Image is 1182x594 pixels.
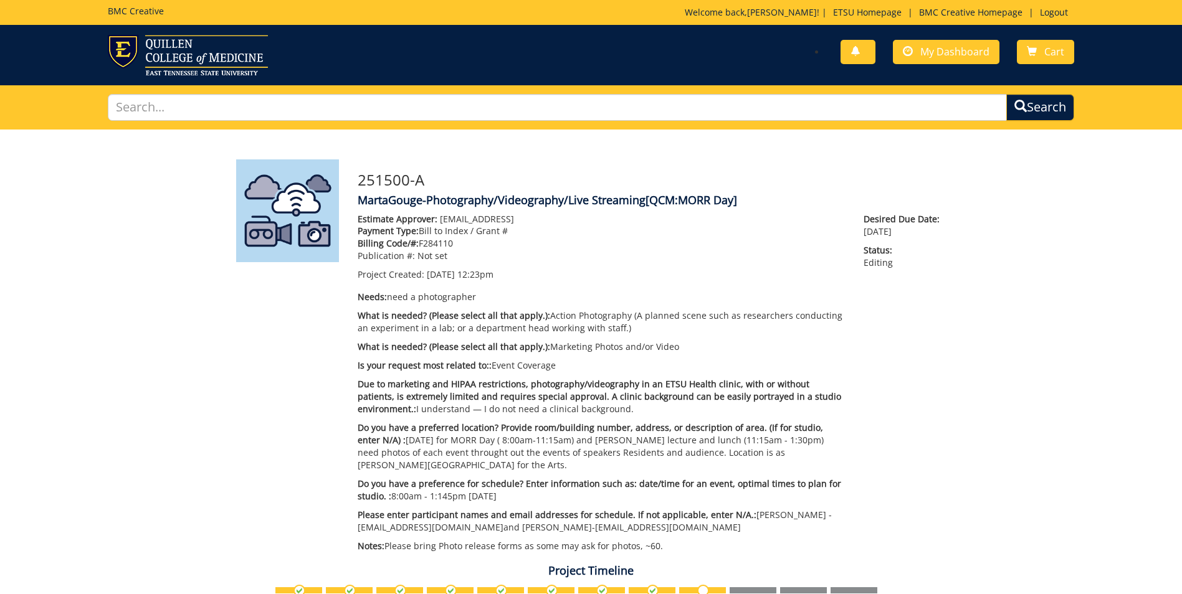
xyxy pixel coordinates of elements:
[417,250,447,262] span: Not set
[108,94,1007,121] input: Search...
[358,378,846,415] p: I understand — I do not need a clinical background.
[864,213,946,238] p: [DATE]
[358,194,946,207] h4: MartaGouge-Photography/Videography/Live Streaming
[236,159,339,262] img: Product featured image
[1017,40,1074,64] a: Cart
[358,540,846,552] p: Please bring Photo release forms as some may ask for photos, ~60.
[227,565,956,577] h4: Project Timeline
[827,6,908,18] a: ETSU Homepage
[358,378,841,415] span: Due to marketing and HIPAA restrictions, photography/videography in an ETSU Health clinic, with o...
[358,309,846,334] p: Action Photography (A planned scene such as researchers conducting an experiment in a lab; or a d...
[108,35,268,75] img: ETSU logo
[864,213,946,225] span: Desired Due Date:
[1034,6,1074,18] a: Logout
[685,6,1074,19] p: Welcome back, ! | | |
[358,509,756,521] span: Please enter participant names and email addresses for schedule. If not applicable, enter N/A.:
[1044,45,1064,59] span: Cart
[646,192,737,207] span: [QCM:MORR Day]
[358,422,846,471] p: [DATE] for MORR Day ( 8:00am-11:15am) and [PERSON_NAME] lecture and lunch (11:15am - 1:30pm) need...
[893,40,999,64] a: My Dashboard
[358,478,846,502] p: 8:00am - 1:145pm [DATE]
[358,268,424,280] span: Project Created:
[864,244,946,257] span: Status:
[358,478,841,502] span: Do you have a preference for schedule? Enter information such as: date/time for an event, optimal...
[358,213,437,225] span: Estimate Approver:
[427,268,493,280] span: [DATE] 12:23pm
[358,291,846,303] p: need a photographer
[358,359,492,371] span: Is your request most related to::
[108,6,164,16] h5: BMC Creative
[358,213,846,225] p: [EMAIL_ADDRESS]
[358,509,846,534] p: [PERSON_NAME] - [EMAIL_ADDRESS][DOMAIN_NAME] and [PERSON_NAME]- [EMAIL_ADDRESS][DOMAIN_NAME]
[358,237,846,250] p: F284110
[358,359,846,372] p: Event Coverage
[358,422,823,446] span: Do you have a preferred location? Provide room/building number, address, or description of area. ...
[358,225,846,237] p: Bill to Index / Grant #
[358,341,550,352] span: What is needed? (Please select all that apply.):
[358,341,846,353] p: Marketing Photos and/or Video
[358,225,419,237] span: Payment Type:
[358,237,419,249] span: Billing Code/#:
[358,250,415,262] span: Publication #:
[920,45,989,59] span: My Dashboard
[358,309,550,321] span: What is needed? (Please select all that apply.):
[358,291,387,303] span: Needs:
[864,244,946,269] p: Editing
[1006,94,1074,121] button: Search
[747,6,817,18] a: [PERSON_NAME]
[358,540,384,552] span: Notes:
[358,172,946,188] h3: 251500-A
[913,6,1029,18] a: BMC Creative Homepage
